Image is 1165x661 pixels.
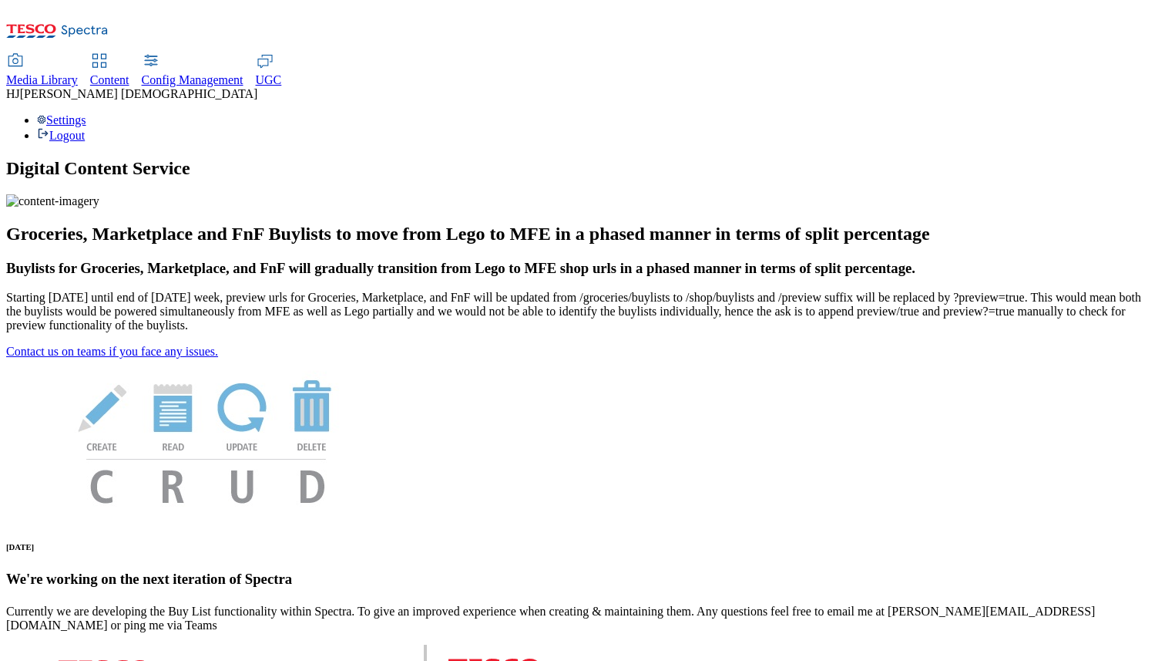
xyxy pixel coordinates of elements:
[6,605,1159,632] p: Currently we are developing the Buy List functionality within Spectra. To give an improved experi...
[37,113,86,126] a: Settings
[142,73,243,86] span: Config Management
[6,87,20,100] span: HJ
[6,158,1159,179] h1: Digital Content Service
[142,55,243,87] a: Config Management
[90,55,129,87] a: Content
[6,194,99,208] img: content-imagery
[37,129,85,142] a: Logout
[6,571,1159,588] h3: We're working on the next iteration of Spectra
[6,291,1159,332] p: Starting [DATE] until end of [DATE] week, preview urls for Groceries, Marketplace, and FnF will b...
[6,260,1159,277] h3: Buylists for Groceries, Marketplace, and FnF will gradually transition from Lego to MFE shop urls...
[256,55,282,87] a: UGC
[20,87,258,100] span: [PERSON_NAME] [DEMOGRAPHIC_DATA]
[6,542,1159,551] h6: [DATE]
[6,73,78,86] span: Media Library
[6,55,78,87] a: Media Library
[6,359,407,520] img: News Image
[6,224,1159,245] h2: Groceries, Marketplace and FnF Buylists to move from Lego to MFE in a phased manner in terms of s...
[6,345,218,358] a: Contact us on teams if you face any issues.
[90,73,129,86] span: Content
[256,73,282,86] span: UGC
